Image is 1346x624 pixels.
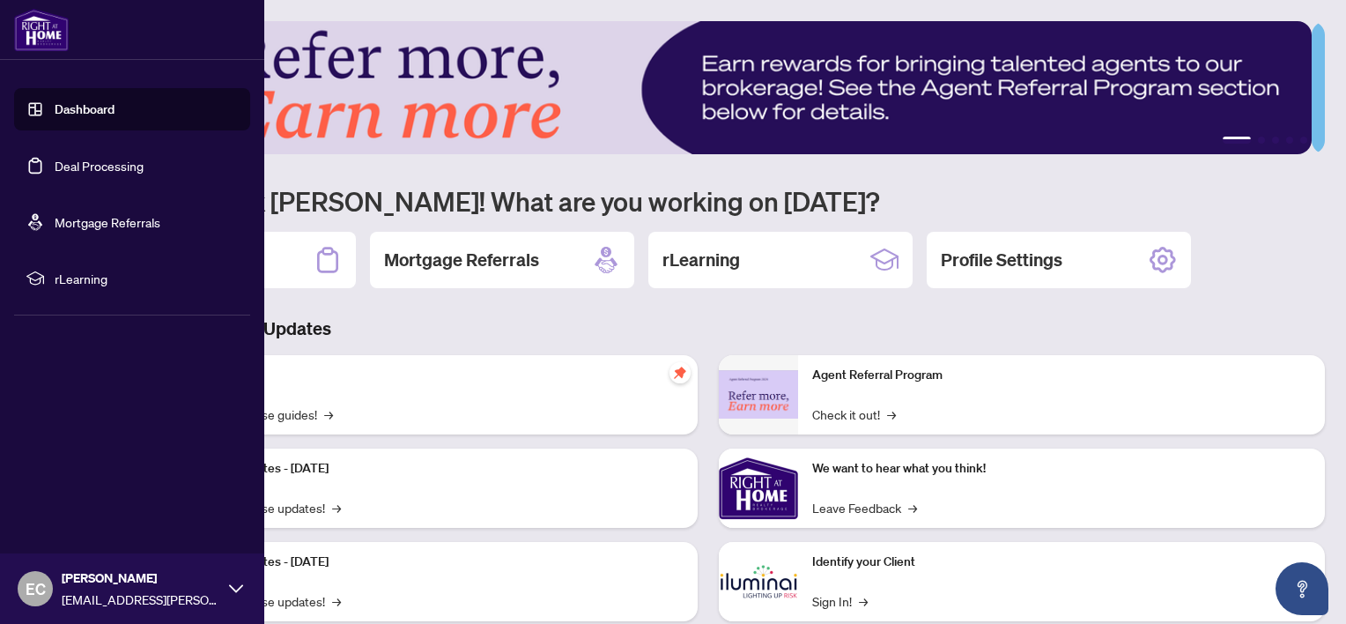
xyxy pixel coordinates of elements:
img: Agent Referral Program [719,370,798,419]
p: Platform Updates - [DATE] [185,459,684,479]
a: Deal Processing [55,158,144,174]
p: We want to hear what you think! [812,459,1311,479]
button: Open asap [1276,562,1328,615]
span: → [332,591,341,611]
h2: rLearning [662,248,740,272]
p: Identify your Client [812,553,1311,572]
button: 3 [1272,137,1279,144]
span: → [908,498,917,517]
a: Sign In!→ [812,591,868,611]
span: EC [26,576,46,601]
span: → [887,405,896,424]
span: [EMAIL_ADDRESS][PERSON_NAME][DOMAIN_NAME] [62,590,220,609]
h1: Welcome back [PERSON_NAME]! What are you working on [DATE]? [92,184,1325,218]
button: 2 [1258,137,1265,144]
a: Leave Feedback→ [812,498,917,517]
h3: Brokerage & Industry Updates [92,316,1325,341]
a: Dashboard [55,101,115,117]
span: → [332,498,341,517]
p: Agent Referral Program [812,366,1311,385]
img: logo [14,9,69,51]
span: rLearning [55,269,238,288]
h2: Profile Settings [941,248,1062,272]
span: → [324,405,333,424]
img: We want to hear what you think! [719,449,798,528]
a: Check it out!→ [812,405,896,424]
img: Identify your Client [719,542,798,621]
button: 5 [1300,137,1307,144]
button: 1 [1223,137,1251,144]
p: Platform Updates - [DATE] [185,553,684,572]
p: Self-Help [185,366,684,385]
span: pushpin [669,362,691,383]
a: Mortgage Referrals [55,214,160,230]
span: [PERSON_NAME] [62,568,220,588]
button: 4 [1286,137,1293,144]
h2: Mortgage Referrals [384,248,539,272]
span: → [859,591,868,611]
img: Slide 0 [92,21,1312,154]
